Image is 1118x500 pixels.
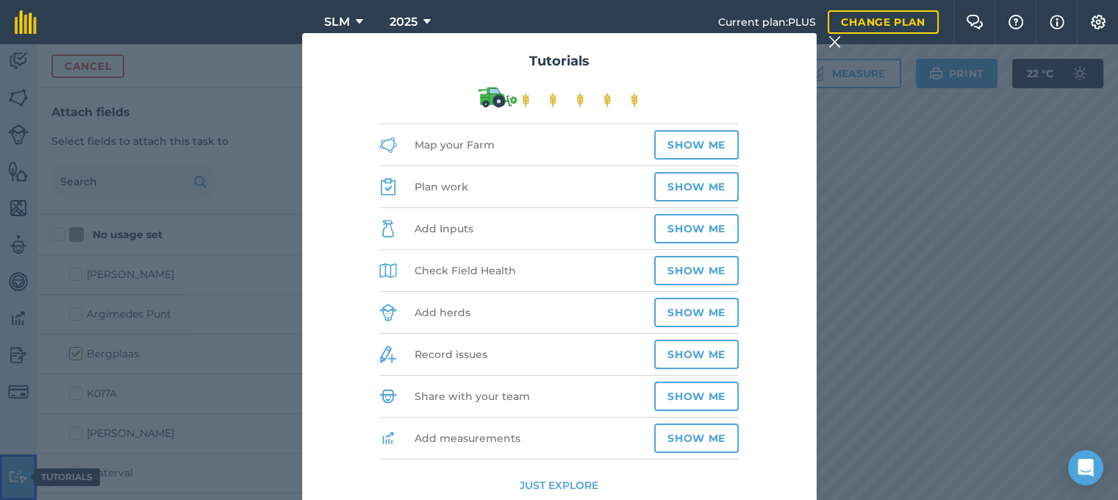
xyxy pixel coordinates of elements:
span: Current plan : PLUS [718,14,816,30]
li: Add herds [379,292,739,334]
button: Show me [654,172,739,201]
img: fieldmargin Logo [15,10,37,34]
h2: Tutorials [320,51,799,72]
img: A cog icon [1089,15,1107,29]
span: 2025 [390,13,418,31]
div: Open Intercom Messenger [1068,450,1103,485]
button: Show me [654,340,739,369]
button: Show me [654,382,739,411]
img: svg+xml;base64,PHN2ZyB4bWxucz0iaHR0cDovL3d3dy53My5vcmcvMjAwMC9zdmciIHdpZHRoPSIxNyIgaGVpZ2h0PSIxNy... [1050,13,1064,31]
button: Show me [654,298,739,327]
img: Two speech bubbles overlapping with the left bubble in the forefront [966,15,983,29]
li: Share with your team [379,376,739,418]
a: Change plan [828,10,939,34]
span: SLM [324,13,350,31]
img: A question mark icon [1007,15,1025,29]
li: Add measurements [379,418,739,460]
li: Add Inputs [379,208,739,250]
button: Just explore [520,477,598,493]
li: Map your Farm [379,124,739,166]
li: Check Field Health [379,250,739,292]
li: Plan work [379,166,739,208]
img: Illustration of a green combine harvester harvesting wheat [477,86,642,109]
button: Show me [654,256,739,285]
button: Show me [654,214,739,243]
button: Show me [654,424,739,453]
li: Record issues [379,334,739,376]
button: Show me [654,130,739,160]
